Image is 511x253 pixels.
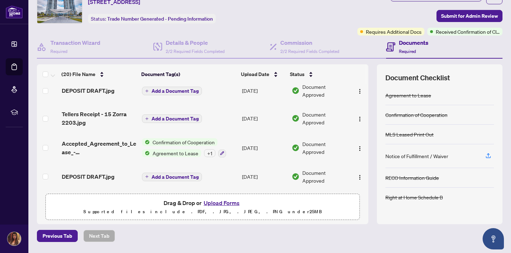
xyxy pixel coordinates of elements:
[145,175,149,178] span: plus
[385,174,439,182] div: RECO Information Guide
[46,194,359,220] span: Drag & Drop orUpload FormsSupported files include .PDF, .JPG, .JPEG, .PNG under25MB
[385,130,434,138] div: MLS Leased Print Out
[280,38,339,47] h4: Commission
[292,144,300,152] img: Document Status
[290,70,304,78] span: Status
[6,5,23,18] img: logo
[354,113,366,124] button: Logo
[241,70,269,78] span: Upload Date
[150,138,218,146] span: Confirmation of Cooperation
[62,86,115,95] span: DEPOSIT DRAFT.jpg
[292,87,300,95] img: Document Status
[59,64,138,84] th: (20) File Name
[441,10,498,22] span: Submit for Admin Review
[399,38,428,47] h4: Documents
[354,142,366,154] button: Logo
[385,152,448,160] div: Notice of Fulfillment / Waiver
[142,87,202,95] button: Add a Document Tag
[142,149,150,157] img: Status Icon
[164,198,242,208] span: Drag & Drop or
[62,110,136,127] span: Tellers Receipt - 15 Zorra 2203.jpg
[142,86,202,95] button: Add a Document Tag
[152,116,199,121] span: Add a Document Tag
[302,140,348,156] span: Document Approved
[166,49,225,54] span: 2/2 Required Fields Completed
[357,174,363,180] img: Logo
[50,38,100,47] h4: Transaction Wizard
[50,49,67,54] span: Required
[238,64,287,84] th: Upload Date
[166,38,225,47] h4: Details & People
[152,174,199,179] span: Add a Document Tag
[37,230,78,242] button: Previous Tab
[239,77,289,104] td: [DATE]
[142,138,150,146] img: Status Icon
[145,89,149,93] span: plus
[385,91,431,99] div: Agreement to Lease
[142,173,202,181] button: Add a Document Tag
[152,88,199,93] span: Add a Document Tag
[145,117,149,120] span: plus
[366,28,422,36] span: Requires Additional Docs
[62,139,136,156] span: Accepted_Agreement_to_Lease_-_15_Zorra_St___2203.pdf
[61,70,95,78] span: (20) File Name
[483,228,504,249] button: Open asap
[142,172,202,181] button: Add a Document Tag
[292,173,300,181] img: Document Status
[50,208,355,216] p: Supported files include .PDF, .JPG, .JPEG, .PNG under 25 MB
[357,88,363,94] img: Logo
[385,193,443,201] div: Right at Home Schedule B
[385,73,450,83] span: Document Checklist
[62,172,115,181] span: DEPOSIT DRAFT.jpg
[239,133,289,163] td: [DATE]
[354,171,366,182] button: Logo
[280,49,339,54] span: 2/2 Required Fields Completed
[292,114,300,122] img: Document Status
[142,138,226,157] button: Status IconConfirmation of CooperationStatus IconAgreement to Lease+1
[239,163,289,190] td: [DATE]
[204,149,215,157] div: + 1
[302,83,348,98] span: Document Approved
[107,16,213,22] span: Trade Number Generated - Pending Information
[354,85,366,96] button: Logo
[302,169,348,184] span: Document Approved
[357,116,363,122] img: Logo
[287,64,349,84] th: Status
[83,230,115,242] button: Next Tab
[302,111,348,126] span: Document Approved
[357,146,363,151] img: Logo
[142,114,202,123] button: Add a Document Tag
[88,14,216,23] div: Status:
[150,149,201,157] span: Agreement to Lease
[436,28,500,36] span: Received Confirmation of Closing
[399,49,416,54] span: Required
[202,198,242,208] button: Upload Forms
[138,64,238,84] th: Document Tag(s)
[43,230,72,242] span: Previous Tab
[436,10,502,22] button: Submit for Admin Review
[239,104,289,133] td: [DATE]
[7,232,21,246] img: Profile Icon
[385,111,447,119] div: Confirmation of Cooperation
